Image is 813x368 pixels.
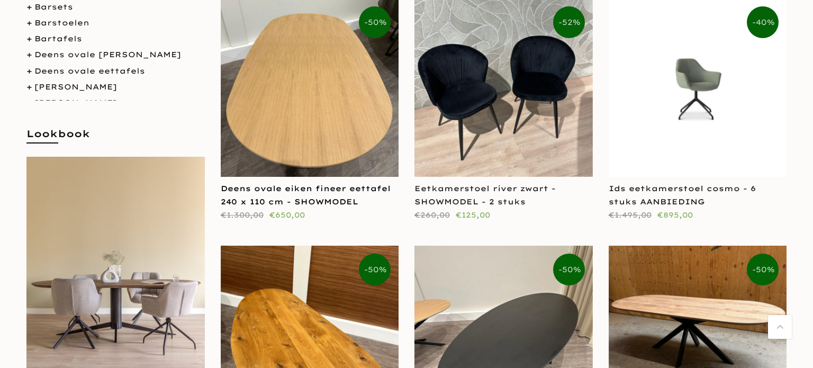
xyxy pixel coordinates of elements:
a: Barstoelen [34,18,89,28]
a: Barsets [34,2,73,12]
span: -50% [359,6,391,38]
span: -50% [553,254,585,285]
a: Eetkamerstoel river zwart - SHOWMODEL - 2 stuks [414,184,556,207]
span: €650,00 [269,210,305,220]
span: -52% [553,6,585,38]
a: Deens ovale eettafels [34,66,145,76]
span: €1.495,00 [609,210,652,220]
a: Terug naar boven [768,315,792,339]
span: €260,00 [414,210,450,220]
span: €125,00 [456,210,490,220]
span: -50% [747,254,779,285]
span: -40% [747,6,779,38]
a: Deens ovale eiken fineer eettafel 240 x 110 cm - SHOWMODEL [221,184,391,207]
a: Deens ovale [PERSON_NAME] [34,50,181,59]
span: -50% [359,254,391,285]
h5: Lookbook [26,127,205,151]
a: Ids eetkamerstoel cosmo - 6 stuks AANBIEDING [609,184,756,207]
a: Bartafels [34,34,82,43]
a: [PERSON_NAME] [34,82,117,92]
span: €895,00 [657,210,693,220]
a: [PERSON_NAME] [34,98,117,107]
span: €1.300,00 [221,210,264,220]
